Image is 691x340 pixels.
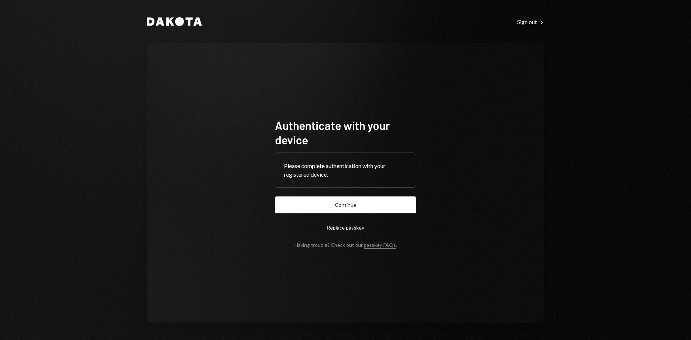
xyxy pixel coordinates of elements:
[294,242,397,248] div: Having trouble? Check out our .
[275,219,416,236] button: Replace passkey
[275,196,416,213] button: Continue
[517,18,544,26] a: Sign out
[275,118,416,147] h1: Authenticate with your device
[364,242,396,249] a: passkey FAQs
[284,162,407,179] div: Please complete authentication with your registered device.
